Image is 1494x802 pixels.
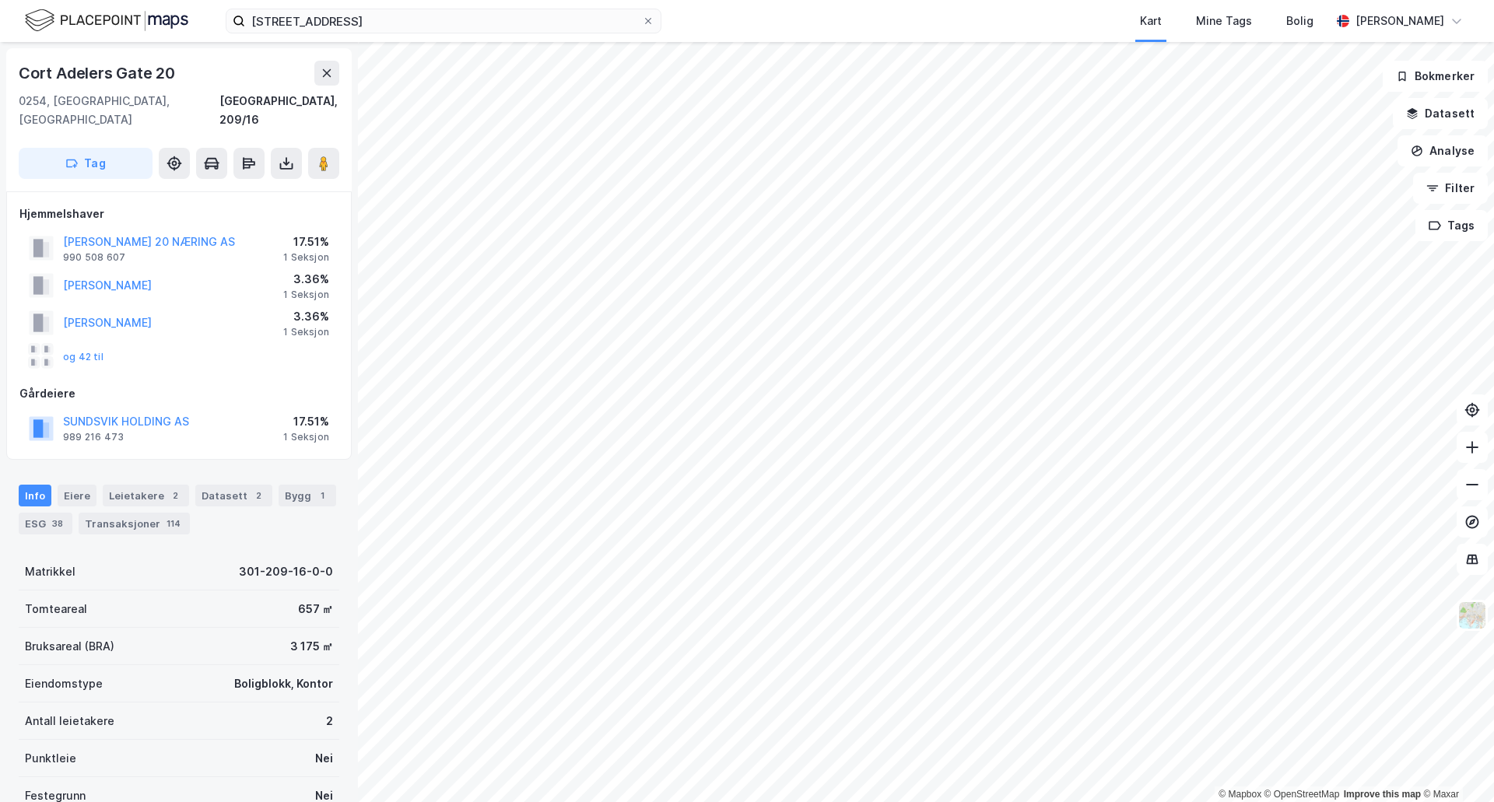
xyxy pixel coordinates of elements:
[19,513,72,534] div: ESG
[19,92,219,129] div: 0254, [GEOGRAPHIC_DATA], [GEOGRAPHIC_DATA]
[1383,61,1488,92] button: Bokmerker
[315,749,333,768] div: Nei
[298,600,333,618] div: 657 ㎡
[314,488,330,503] div: 1
[1344,789,1421,800] a: Improve this map
[234,674,333,693] div: Boligblokk, Kontor
[239,562,333,581] div: 301-209-16-0-0
[25,600,87,618] div: Tomteareal
[25,562,75,581] div: Matrikkel
[19,205,338,223] div: Hjemmelshaver
[1413,173,1488,204] button: Filter
[49,516,66,531] div: 38
[25,637,114,656] div: Bruksareal (BRA)
[163,516,184,531] div: 114
[63,431,124,443] div: 989 216 473
[195,485,272,506] div: Datasett
[283,326,329,338] div: 1 Seksjon
[25,7,188,34] img: logo.f888ab2527a4732fd821a326f86c7f29.svg
[251,488,266,503] div: 2
[1140,12,1162,30] div: Kart
[1457,601,1487,630] img: Z
[1393,98,1488,129] button: Datasett
[1398,135,1488,166] button: Analyse
[1286,12,1313,30] div: Bolig
[1355,12,1444,30] div: [PERSON_NAME]
[19,61,178,86] div: Cort Adelers Gate 20
[63,251,125,264] div: 990 508 607
[79,513,190,534] div: Transaksjoner
[25,749,76,768] div: Punktleie
[25,712,114,730] div: Antall leietakere
[219,92,339,129] div: [GEOGRAPHIC_DATA], 209/16
[58,485,96,506] div: Eiere
[25,674,103,693] div: Eiendomstype
[1264,789,1340,800] a: OpenStreetMap
[245,9,642,33] input: Søk på adresse, matrikkel, gårdeiere, leietakere eller personer
[283,270,329,289] div: 3.36%
[283,251,329,264] div: 1 Seksjon
[283,431,329,443] div: 1 Seksjon
[283,307,329,326] div: 3.36%
[279,485,336,506] div: Bygg
[1196,12,1252,30] div: Mine Tags
[19,384,338,403] div: Gårdeiere
[167,488,183,503] div: 2
[19,485,51,506] div: Info
[326,712,333,730] div: 2
[1219,789,1261,800] a: Mapbox
[1415,210,1488,241] button: Tags
[1416,727,1494,802] iframe: Chat Widget
[19,148,153,179] button: Tag
[283,289,329,301] div: 1 Seksjon
[103,485,189,506] div: Leietakere
[290,637,333,656] div: 3 175 ㎡
[283,412,329,431] div: 17.51%
[283,233,329,251] div: 17.51%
